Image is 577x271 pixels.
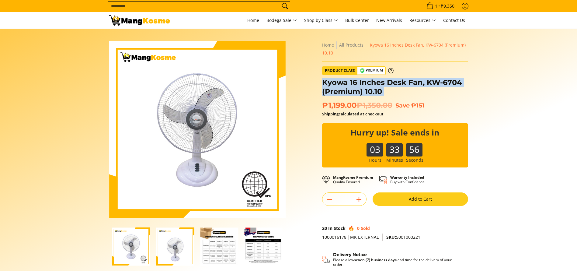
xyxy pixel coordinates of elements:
span: 1 [434,4,438,8]
b: 03 [367,143,383,150]
del: ₱1,350.00 [356,101,392,110]
img: Kyowa 16 Inches Desk Fan, KW-6704 (Premium) 10.10-1 [112,227,150,266]
p: Quality Ensured [333,175,373,184]
span: Resources [409,17,436,24]
span: Bulk Center [345,17,369,23]
img: Kyowa 16-Inch Desk Fan - White (Premium) l Mang Kosme [109,15,170,26]
strong: seven (7) business days [354,257,397,262]
a: Home [322,42,334,48]
a: New Arrivals [373,12,405,29]
span: 0 [357,225,360,231]
span: Shop by Class [304,17,338,24]
span: 20 [322,225,327,231]
img: premium-badge-icon.webp [360,68,365,73]
nav: Main Menu [176,12,468,29]
a: Bodega Sale [263,12,300,29]
span: Kyowa 16 Inches Desk Fan, KW-6704 (Premium) 10.10 [322,42,466,56]
button: Add to Cart [373,192,468,206]
button: Search [280,2,290,11]
button: Add [352,195,366,204]
a: Contact Us [440,12,468,29]
img: Kyowa 16 Inches Desk Fan, KW-6704 (Premium) 10.10 [109,41,286,218]
span: • [425,3,456,9]
button: Shipping & Delivery [322,252,462,267]
span: In Stock [328,225,346,231]
h1: Kyowa 16 Inches Desk Fan, KW-6704 (Premium) 10.10 [322,78,468,96]
span: Product Class [322,67,357,75]
a: Resources [406,12,439,29]
a: Bulk Center [342,12,372,29]
strong: MangKosme Premium [333,175,373,180]
strong: calculated at checkout [322,111,384,117]
span: Bodega Sale [266,17,297,24]
b: 56 [406,143,422,150]
span: Save [395,102,410,109]
span: SKU: [386,234,396,240]
strong: Delivery Notice [333,252,367,257]
span: ₱1,199.00 [322,101,392,110]
span: Sold [361,225,370,231]
p: Buy with Confidence [390,175,425,184]
span: Premium [357,67,385,74]
p: Please allow lead time for the delivery of your order. [333,258,462,267]
a: All Products [339,42,363,48]
img: kyowa-16-inch-desk-fan-white-full-view-mang-kosme [156,227,194,266]
a: Product Class Premium [322,66,394,75]
b: 33 [386,143,403,150]
a: Shipping [322,111,339,117]
span: 1000016178 |MK EXTERNAL [322,234,379,240]
span: ₱9,350 [440,4,455,8]
span: Home [247,17,259,23]
span: New Arrivals [376,17,402,23]
img: Kyowa 16 Inches Desk Fan, KW-6704 (Premium) 10.10-3 [200,227,238,266]
button: Subtract [322,195,337,204]
span: ₱151 [411,102,425,109]
span: 5001000221 [386,234,420,240]
strong: Warranty Included [390,175,424,180]
nav: Breadcrumbs [322,41,468,57]
span: Contact Us [443,17,465,23]
a: Home [244,12,262,29]
a: Shop by Class [301,12,341,29]
img: Kyowa 16 Inches Desk Fan, KW-6704 (Premium) 10.10-4 [245,227,283,266]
